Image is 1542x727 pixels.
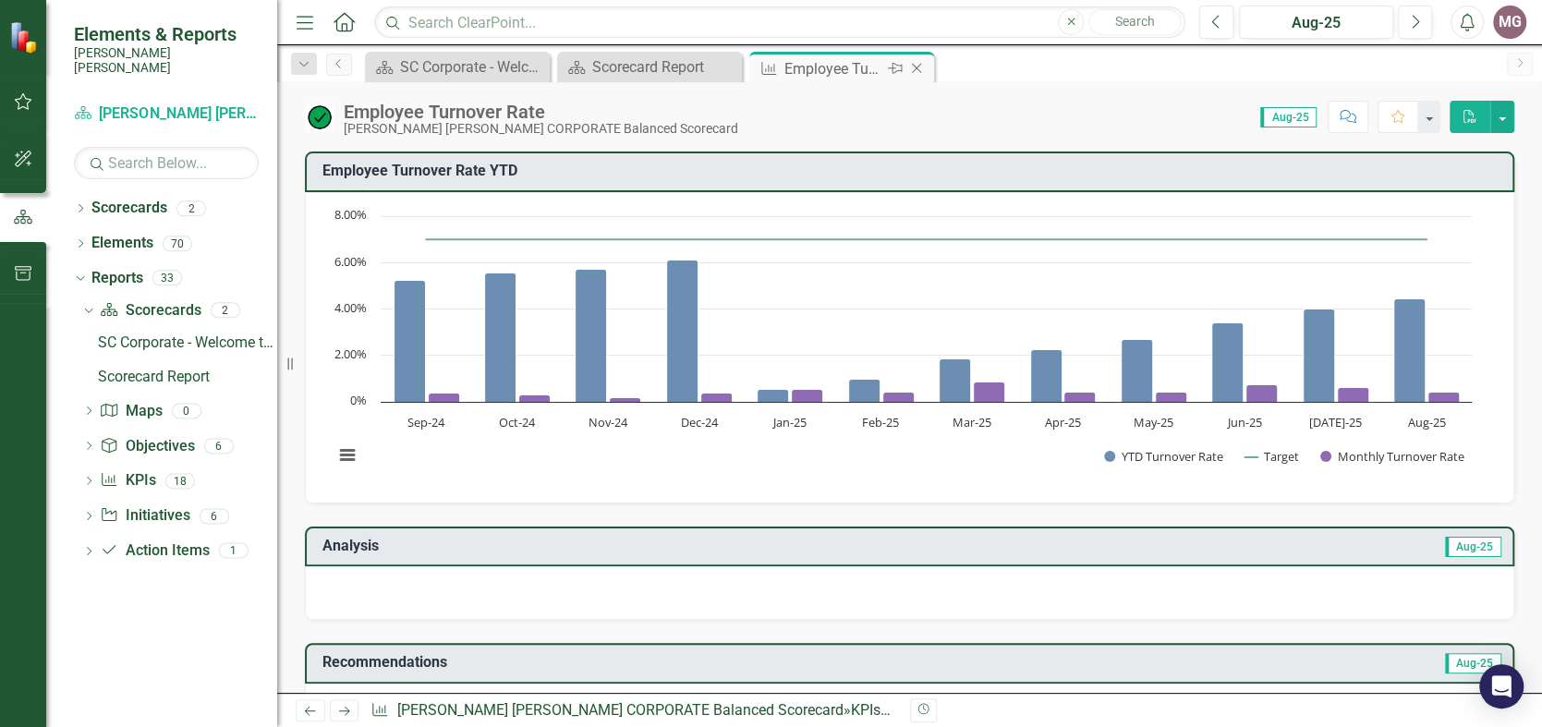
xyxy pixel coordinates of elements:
[792,389,823,402] path: Jan-25, 0.55555556. Monthly Turnover Rate.
[1445,537,1501,557] span: Aug-25
[334,253,367,270] text: 6.00%
[592,55,737,79] div: Scorecard Report
[1031,349,1062,402] path: Apr-25, 2.26656765. YTD Turnover Rate.
[1212,322,1244,402] path: Jun-25, 3.40720939. YTD Turnover Rate.
[98,369,277,385] div: Scorecard Report
[849,379,880,402] path: Feb-25, 0.98592752. YTD Turnover Rate.
[370,55,545,79] a: SC Corporate - Welcome to ClearPoint
[324,207,1495,484] div: Chart. Highcharts interactive chart.
[74,45,259,76] small: [PERSON_NAME] [PERSON_NAME]
[374,6,1185,39] input: Search ClearPoint...
[91,198,167,219] a: Scorecards
[1407,414,1445,430] text: Aug-25
[1064,392,1096,402] path: Apr-25, 0.42437102. Monthly Turnover Rate.
[407,414,445,430] text: Sep-24
[397,701,844,719] a: [PERSON_NAME] [PERSON_NAME] CORPORATE Balanced Scorecard
[350,392,367,408] text: 0%
[9,21,42,54] img: ClearPoint Strategy
[1304,309,1335,402] path: Jul-25, 4.00601179. YTD Turnover Rate.
[400,55,545,79] div: SC Corporate - Welcome to ClearPoint
[940,358,971,402] path: Mar-25, 1.84219663. YTD Turnover Rate.
[93,362,277,392] a: Scorecard Report
[334,345,367,362] text: 2.00%
[1239,6,1393,39] button: Aug-25
[429,393,460,402] path: Sep-24, 0.37267081. Monthly Turnover Rate.
[499,414,536,430] text: Oct-24
[344,102,738,122] div: Employee Turnover Rate​
[1134,414,1173,430] text: May-25
[100,540,209,562] a: Action Items
[334,299,367,316] text: 4.00%
[771,414,807,430] text: Jan-25
[1115,14,1155,29] span: Search
[1122,339,1153,402] path: May-25, 2.68800052. YTD Turnover Rate.
[100,470,155,491] a: KPIs
[1104,448,1224,464] button: Show YTD Turnover Rate
[562,55,737,79] a: Scorecard Report
[100,300,200,321] a: Scorecards
[1479,664,1524,709] div: Open Intercom Messenger
[1245,12,1387,34] div: Aug-25
[423,236,1430,243] g: Target, series 2 of 3. Line with 12 data points.
[1260,107,1317,127] span: Aug-25
[701,393,733,402] path: Dec-24, 0.37174721. Monthly Turnover Rate.
[589,414,628,430] text: Nov-24
[334,206,367,223] text: 8.00%
[1246,384,1278,402] path: Jun-25, 0.71920887. Monthly Turnover Rate.
[883,392,915,402] path: Feb-25, 0.43037196. Monthly Turnover Rate.
[1320,448,1464,464] button: Show Monthly Turnover Rate
[100,436,194,457] a: Objectives
[485,273,516,402] path: Oct-24, 5.53468306. YTD Turnover Rate.
[1225,414,1261,430] text: Jun-25
[784,57,883,80] div: Employee Turnover Rate​
[324,207,1481,484] svg: Interactive chart
[1445,653,1501,673] span: Aug-25
[610,397,641,402] path: Nov-24, 0.18598884. Monthly Turnover Rate.
[1394,298,1426,402] path: Aug-25, 4.42492262. YTD Turnover Rate.
[322,538,904,554] h3: Analysis
[974,382,1005,402] path: Mar-25, 0.85626911. Monthly Turnover Rate.
[322,163,1503,179] h3: Employee Turnover Rate​ YTD
[74,103,259,125] a: [PERSON_NAME] [PERSON_NAME] CORPORATE Balanced Scorecard
[211,303,240,319] div: 2
[519,394,551,402] path: Oct-24, 0.31007752. Monthly Turnover Rate.
[1338,387,1369,402] path: Jul-25, 0.5988024. Monthly Turnover Rate.
[152,271,182,286] div: 33
[219,543,249,559] div: 1
[305,103,334,132] img: On Target
[395,260,1426,402] g: YTD Turnover Rate, series 1 of 3. Bar series with 12 bars.
[91,268,143,289] a: Reports
[862,414,899,430] text: Feb-25
[100,505,189,527] a: Initiatives
[758,389,789,402] path: Jan-25, 0.55555556. YTD Turnover Rate.
[1493,6,1526,39] button: MG
[344,122,738,136] div: [PERSON_NAME] [PERSON_NAME] CORPORATE Balanced Scorecard
[74,23,259,45] span: Elements & Reports
[334,442,360,467] button: View chart menu, Chart
[176,200,206,216] div: 2
[1245,448,1299,464] button: Show Target
[322,654,1127,671] h3: Recommendations
[370,700,895,721] div: » »
[1428,392,1460,402] path: Aug-25, 0.41891083. Monthly Turnover Rate.
[172,403,201,418] div: 0
[163,236,192,251] div: 70
[680,414,718,430] text: Dec-24
[576,269,607,402] path: Nov-24, 5.7206719. YTD Turnover Rate.
[1088,9,1181,35] button: Search
[100,401,162,422] a: Maps
[395,280,426,402] path: Sep-24, 5.22460554. YTD Turnover Rate.
[1309,414,1362,430] text: [DATE]-25
[93,328,277,357] a: SC Corporate - Welcome to ClearPoint
[165,473,195,489] div: 18
[1045,414,1081,430] text: Apr-25
[1156,392,1187,402] path: May-25, 0.42143287. Monthly Turnover Rate.
[200,508,229,524] div: 6
[204,438,234,454] div: 6
[91,233,153,254] a: Elements
[74,147,259,179] input: Search Below...
[98,334,277,351] div: SC Corporate - Welcome to ClearPoint
[953,414,991,430] text: Mar-25
[851,701,891,719] a: KPIs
